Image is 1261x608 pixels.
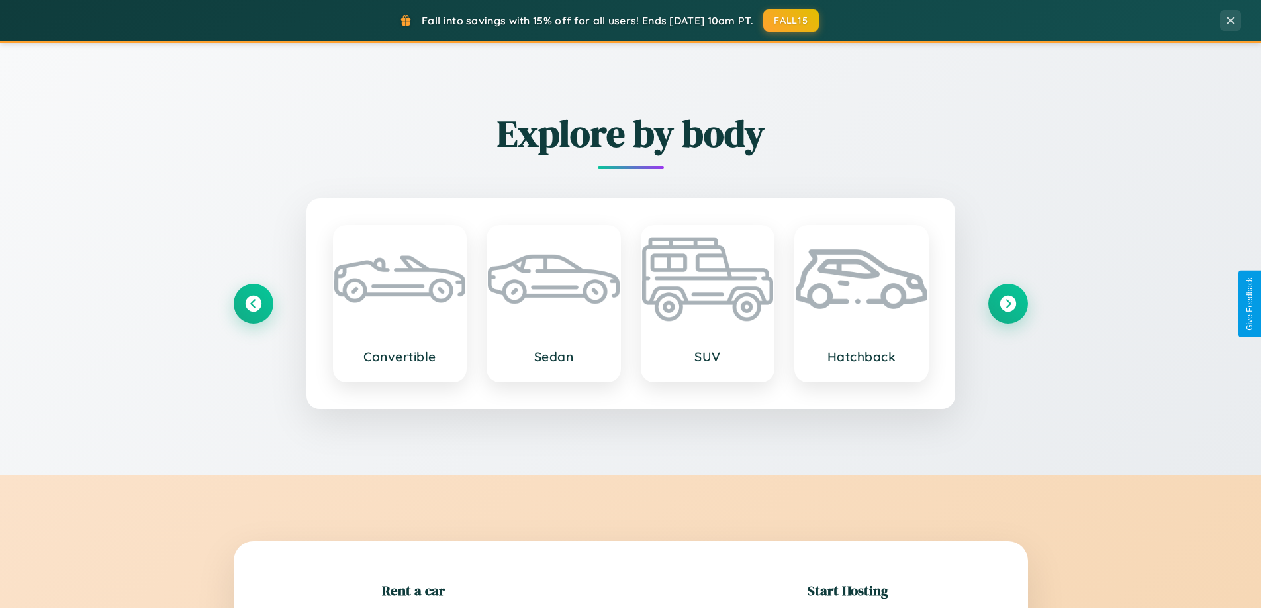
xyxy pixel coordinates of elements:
[655,349,761,365] h3: SUV
[809,349,914,365] h3: Hatchback
[422,14,753,27] span: Fall into savings with 15% off for all users! Ends [DATE] 10am PT.
[348,349,453,365] h3: Convertible
[234,108,1028,159] h2: Explore by body
[808,581,888,600] h2: Start Hosting
[763,9,819,32] button: FALL15
[382,581,445,600] h2: Rent a car
[501,349,606,365] h3: Sedan
[1245,277,1254,331] div: Give Feedback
